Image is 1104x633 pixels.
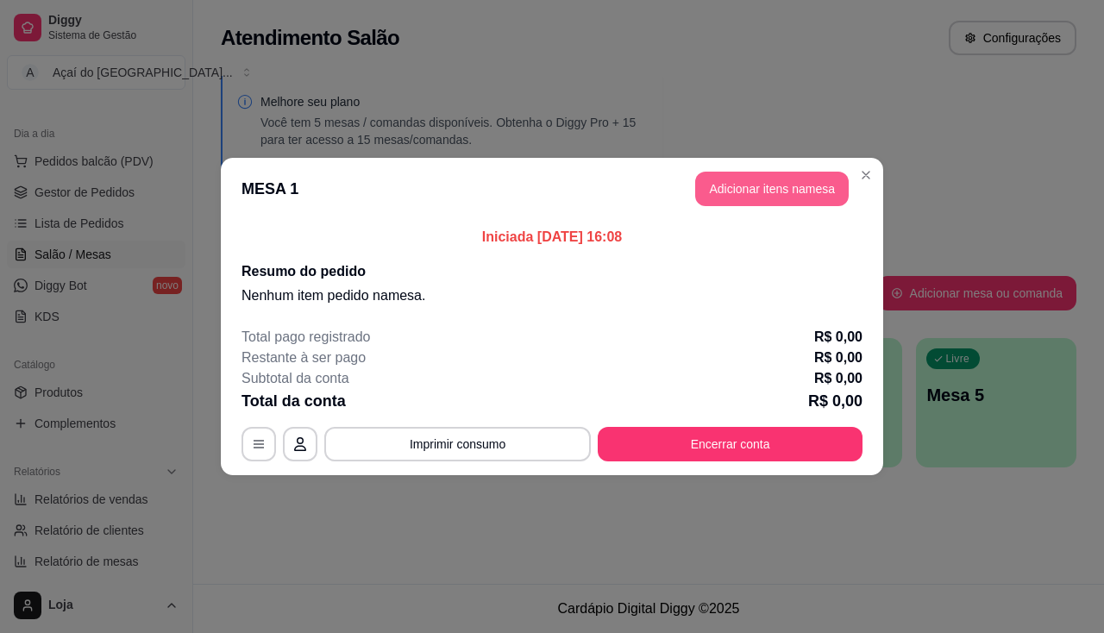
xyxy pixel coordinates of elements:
[852,161,880,189] button: Close
[814,327,862,348] p: R$ 0,00
[241,348,366,368] p: Restante à ser pago
[241,261,862,282] h2: Resumo do pedido
[241,227,862,248] p: Iniciada [DATE] 16:08
[241,327,370,348] p: Total pago registrado
[814,348,862,368] p: R$ 0,00
[241,389,346,413] p: Total da conta
[598,427,862,461] button: Encerrar conta
[814,368,862,389] p: R$ 0,00
[324,427,591,461] button: Imprimir consumo
[221,158,883,220] header: MESA 1
[241,285,862,306] p: Nenhum item pedido na mesa .
[241,368,349,389] p: Subtotal da conta
[808,389,862,413] p: R$ 0,00
[695,172,849,206] button: Adicionar itens namesa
